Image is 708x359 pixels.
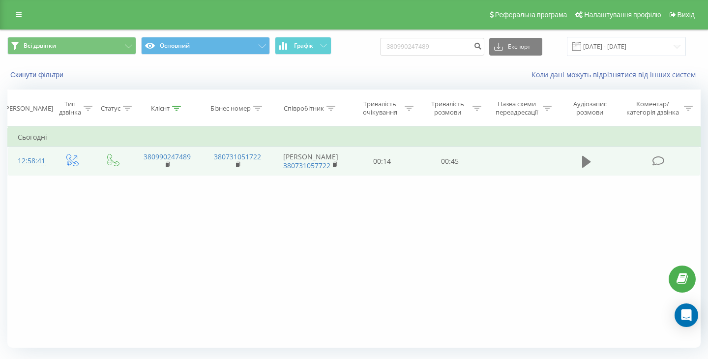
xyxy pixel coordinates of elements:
[7,37,136,55] button: Всі дзвінки
[101,104,120,113] div: Статус
[141,37,270,55] button: Основний
[283,161,330,170] a: 380731057722
[416,147,484,176] td: 00:45
[584,11,661,19] span: Налаштування профілю
[563,100,617,117] div: Аудіозапис розмови
[380,38,484,56] input: Пошук за номером
[357,100,403,117] div: Тривалість очікування
[493,100,540,117] div: Назва схеми переадресації
[349,147,416,176] td: 00:14
[275,37,331,55] button: Графік
[3,104,53,113] div: [PERSON_NAME]
[624,100,681,117] div: Коментар/категорія дзвінка
[284,104,324,113] div: Співробітник
[214,152,261,161] a: 380731051722
[8,127,701,147] td: Сьогодні
[531,70,701,79] a: Коли дані можуть відрізнятися вiд інших систем
[7,70,68,79] button: Скинути фільтри
[495,11,567,19] span: Реферальна програма
[24,42,56,50] span: Всі дзвінки
[59,100,81,117] div: Тип дзвінка
[678,11,695,19] span: Вихід
[294,42,313,49] span: Графік
[273,147,349,176] td: [PERSON_NAME]
[489,38,542,56] button: Експорт
[144,152,191,161] a: 380990247489
[151,104,170,113] div: Клієнт
[210,104,251,113] div: Бізнес номер
[18,151,41,171] div: 12:58:41
[425,100,470,117] div: Тривалість розмови
[675,303,698,327] div: Open Intercom Messenger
